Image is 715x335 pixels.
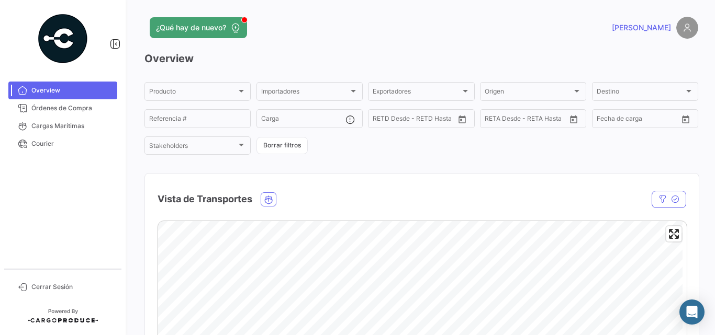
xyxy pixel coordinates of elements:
[8,99,117,117] a: Órdenes de Compra
[485,117,486,124] input: Desde
[8,135,117,153] a: Courier
[31,86,113,95] span: Overview
[566,111,582,127] button: Open calendar
[261,89,349,97] span: Importadores
[149,89,237,97] span: Producto
[597,89,684,97] span: Destino
[605,117,644,124] input: Hasta
[666,226,682,241] button: Enter fullscreen
[156,22,226,33] span: ¿Qué hay de nuevo?
[149,144,237,151] span: Stakeholders
[158,192,252,206] h4: Vista de Transportes
[485,89,572,97] span: Origen
[256,137,308,154] button: Borrar filtros
[373,117,374,124] input: Desde
[381,117,420,124] input: Hasta
[597,117,598,124] input: Desde
[31,282,113,292] span: Cerrar Sesión
[373,89,460,97] span: Exportadores
[676,17,698,39] img: placeholder-user.png
[261,193,276,206] button: Ocean
[31,121,113,131] span: Cargas Marítimas
[678,111,694,127] button: Open calendar
[454,111,470,127] button: Open calendar
[144,51,698,66] h3: Overview
[493,117,532,124] input: Hasta
[150,17,247,38] button: ¿Qué hay de nuevo?
[31,103,113,113] span: Órdenes de Compra
[37,13,89,65] img: powered-by.png
[8,117,117,135] a: Cargas Marítimas
[31,139,113,148] span: Courier
[8,82,117,99] a: Overview
[679,299,705,325] div: Abrir Intercom Messenger
[612,22,671,33] span: [PERSON_NAME]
